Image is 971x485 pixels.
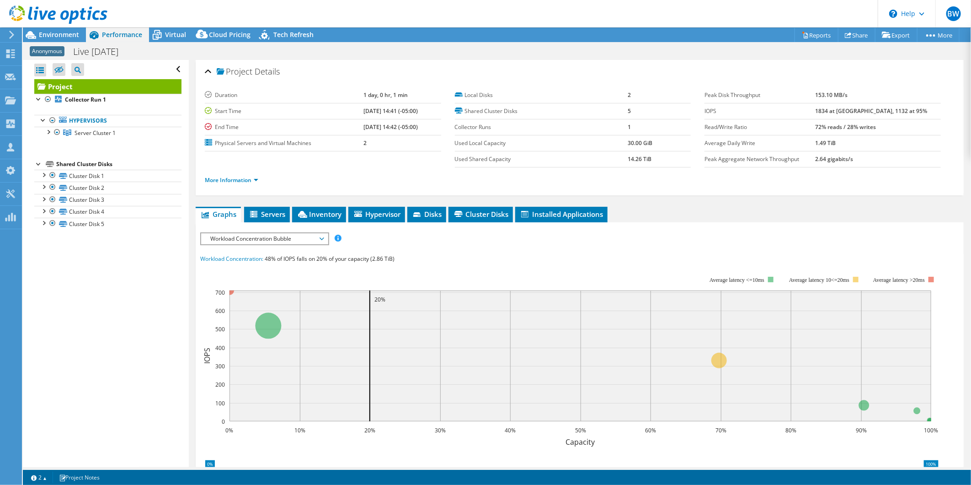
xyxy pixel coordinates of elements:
[363,91,408,99] b: 1 day, 0 hr, 1 min
[30,46,64,56] span: Anonymous
[34,182,181,194] a: Cluster Disk 2
[795,28,838,42] a: Reports
[704,123,816,132] label: Read/Write Ratio
[215,289,225,296] text: 700
[435,426,446,434] text: 30%
[34,206,181,218] a: Cluster Disk 4
[53,472,106,483] a: Project Notes
[628,91,631,99] b: 2
[165,30,186,39] span: Virtual
[69,47,133,57] h1: Live [DATE]
[789,277,849,283] tspan: Average latency 10<=20ms
[917,28,960,42] a: More
[34,127,181,139] a: Server Cluster 1
[816,107,928,115] b: 1834 at [GEOGRAPHIC_DATA], 1132 at 95%
[353,210,400,219] span: Hypervisor
[225,426,233,434] text: 0%
[39,30,79,39] span: Environment
[838,28,875,42] a: Share
[265,255,395,263] span: 48% of IOPS falls on 20% of your capacity (2.86 TiB)
[816,91,848,99] b: 153.10 MB/s
[816,139,836,147] b: 1.49 TiB
[374,296,385,303] text: 20%
[249,210,285,219] span: Servers
[453,210,508,219] span: Cluster Disks
[25,472,53,483] a: 2
[273,30,314,39] span: Tech Refresh
[363,139,367,147] b: 2
[215,399,225,407] text: 100
[455,139,628,148] label: Used Local Capacity
[205,107,363,116] label: Start Time
[628,155,651,163] b: 14.26 TiB
[628,107,631,115] b: 5
[816,123,876,131] b: 72% reads / 28% writes
[200,210,236,219] span: Graphs
[34,79,181,94] a: Project
[34,218,181,230] a: Cluster Disk 5
[200,255,263,263] span: Workload Concentration:
[704,91,816,100] label: Peak Disk Throughput
[297,210,341,219] span: Inventory
[816,155,854,163] b: 2.64 gigabits/s
[34,194,181,206] a: Cluster Disk 3
[215,325,225,333] text: 500
[364,426,375,434] text: 20%
[34,115,181,127] a: Hypervisors
[294,426,305,434] text: 10%
[202,348,212,364] text: IOPS
[217,67,252,76] span: Project
[215,307,225,315] text: 600
[520,210,603,219] span: Installed Applications
[455,91,628,100] label: Local Disks
[215,362,225,370] text: 300
[455,123,628,132] label: Collector Runs
[215,381,225,388] text: 200
[704,155,816,164] label: Peak Aggregate Network Throughput
[222,418,225,426] text: 0
[946,6,961,21] span: BW
[566,437,595,447] text: Capacity
[209,30,251,39] span: Cloud Pricing
[873,277,925,283] text: Average latency >20ms
[34,170,181,182] a: Cluster Disk 1
[704,107,816,116] label: IOPS
[205,91,363,100] label: Duration
[206,233,323,244] span: Workload Concentration Bubble
[65,96,106,103] b: Collector Run 1
[628,123,631,131] b: 1
[889,10,897,18] svg: \n
[102,30,142,39] span: Performance
[34,94,181,106] a: Collector Run 1
[205,139,363,148] label: Physical Servers and Virtual Machines
[856,426,867,434] text: 90%
[56,159,181,170] div: Shared Cluster Disks
[924,426,938,434] text: 100%
[505,426,516,434] text: 40%
[255,66,280,77] span: Details
[215,344,225,352] text: 400
[205,176,258,184] a: More Information
[455,107,628,116] label: Shared Cluster Disks
[363,107,418,115] b: [DATE] 14:41 (-05:00)
[628,139,652,147] b: 30.00 GiB
[645,426,656,434] text: 60%
[710,277,764,283] tspan: Average latency <=10ms
[785,426,796,434] text: 80%
[363,123,418,131] b: [DATE] 14:42 (-05:00)
[875,28,918,42] a: Export
[575,426,586,434] text: 50%
[75,129,116,137] span: Server Cluster 1
[455,155,628,164] label: Used Shared Capacity
[704,139,816,148] label: Average Daily Write
[205,123,363,132] label: End Time
[715,426,726,434] text: 70%
[412,210,442,219] span: Disks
